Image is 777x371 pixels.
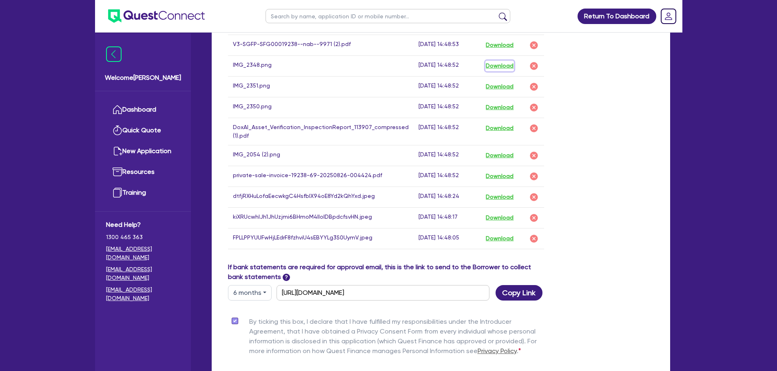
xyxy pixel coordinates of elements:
td: IMG_2348.png [228,55,414,76]
img: training [113,188,122,198]
span: Need Help? [106,220,180,230]
img: quest-connect-logo-blue [108,9,205,23]
button: Download [485,150,514,161]
td: [DATE] 14:48:52 [414,55,481,76]
button: Download [485,61,514,71]
td: [DATE] 14:48:52 [414,118,481,145]
td: kiXRUcwhlJh1JhUzjmi6BHmoM4IIolDBpdcfsvHN.jpeg [228,207,414,228]
span: Welcome [PERSON_NAME] [105,73,181,83]
a: Resources [106,162,180,182]
img: delete-icon [529,213,539,223]
td: [DATE] 14:48:53 [414,35,481,55]
img: delete-icon [529,171,539,181]
a: Return To Dashboard [578,9,656,24]
a: New Application [106,141,180,162]
button: Download [485,213,514,223]
a: Training [106,182,180,203]
button: Dropdown toggle [228,285,272,301]
td: IMG_2054 (2).png [228,145,414,166]
td: IMG_2350.png [228,97,414,118]
td: IMG_2351.png [228,76,414,97]
a: [EMAIL_ADDRESS][DOMAIN_NAME] [106,265,180,282]
img: resources [113,167,122,177]
a: Privacy Policy [478,347,517,355]
td: [DATE] 14:48:24 [414,187,481,207]
button: Download [485,171,514,182]
button: Download [485,40,514,50]
label: By ticking this box, I declare that I have fulfilled my responsibilities under the Introducer Agr... [249,317,545,359]
img: delete-icon [529,192,539,202]
td: [DATE] 14:48:52 [414,166,481,187]
label: If bank statements are required for approval email, this is the link to send to the Borrower to c... [228,262,545,282]
button: Download [485,102,514,113]
span: 1300 465 363 [106,233,180,241]
img: delete-icon [529,123,539,133]
span: ? [283,274,290,281]
img: delete-icon [529,103,539,112]
a: [EMAIL_ADDRESS][DOMAIN_NAME] [106,285,180,303]
a: Dashboard [106,99,180,120]
button: Download [485,233,514,244]
td: [DATE] 14:48:17 [414,207,481,228]
input: Search by name, application ID or mobile number... [266,9,510,23]
a: Dropdown toggle [658,6,679,27]
img: icon-menu-close [106,46,122,62]
td: [DATE] 14:48:52 [414,97,481,118]
a: Quick Quote [106,120,180,141]
img: new-application [113,146,122,156]
td: [DATE] 14:48:52 [414,145,481,166]
td: V3-SGFP-SFG00019238--nab--9971 (2).pdf [228,35,414,55]
button: Download [485,192,514,202]
img: quick-quote [113,125,122,135]
img: delete-icon [529,82,539,92]
button: Download [485,81,514,92]
img: delete-icon [529,61,539,71]
img: delete-icon [529,234,539,244]
img: delete-icon [529,151,539,160]
img: delete-icon [529,40,539,50]
td: [DATE] 14:48:52 [414,76,481,97]
button: Copy Link [496,285,542,301]
td: FPLLPPYUUFwHjLEdrF8fzhviU4sEBYYLg3S0UymV.jpeg [228,228,414,249]
td: dtfjRXHuLofaEecwkgC4HsfbIX94oE8Yd2kQhYxd.jpeg [228,187,414,207]
a: [EMAIL_ADDRESS][DOMAIN_NAME] [106,245,180,262]
td: private-sale-invoice-19238-69-20250826-004424.pdf [228,166,414,187]
button: Download [485,123,514,134]
td: DoxAI_Asset_Verification_InspectionReport_113907_compressed (1).pdf [228,118,414,145]
td: [DATE] 14:48:05 [414,228,481,249]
